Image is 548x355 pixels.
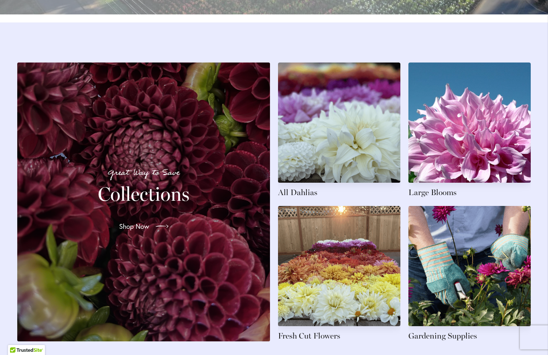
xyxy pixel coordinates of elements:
h2: Collections [27,183,260,205]
a: Shop Now [113,215,175,238]
p: Great Way to Save [27,166,260,180]
span: Shop Now [119,222,149,231]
